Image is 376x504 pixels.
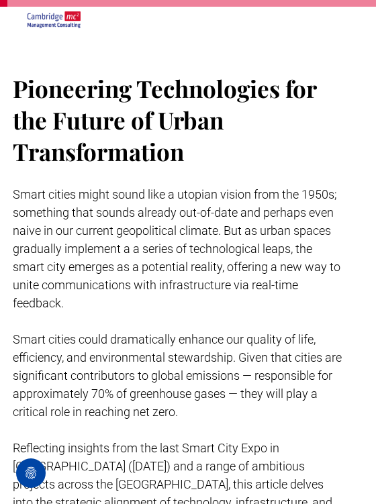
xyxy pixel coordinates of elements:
[13,332,342,419] span: Smart cities could dramatically enhance our quality of life, efficiency, and environmental stewar...
[27,13,81,28] a: Your Business Transformed | Cambridge Management Consulting
[13,187,340,310] span: Smart cities might sound like a utopian vision from the 1950s; something that sounds already out-...
[13,72,316,167] span: Pioneering Technologies for the Future of Urban Transformation
[342,7,369,34] button: menu
[27,11,81,29] img: secondary-image, digital infrastructure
